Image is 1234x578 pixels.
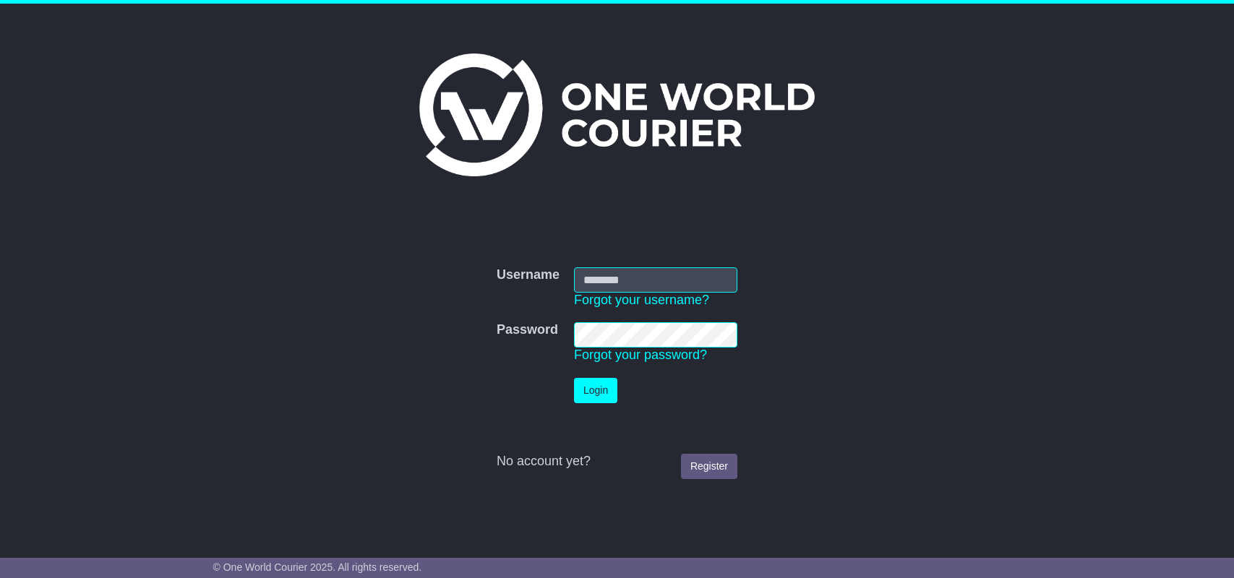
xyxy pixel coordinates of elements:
[681,454,737,479] a: Register
[574,378,617,403] button: Login
[213,561,422,573] span: © One World Courier 2025. All rights reserved.
[574,293,709,307] a: Forgot your username?
[574,348,707,362] a: Forgot your password?
[497,322,558,338] label: Password
[419,53,814,176] img: One World
[497,267,560,283] label: Username
[497,454,737,470] div: No account yet?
